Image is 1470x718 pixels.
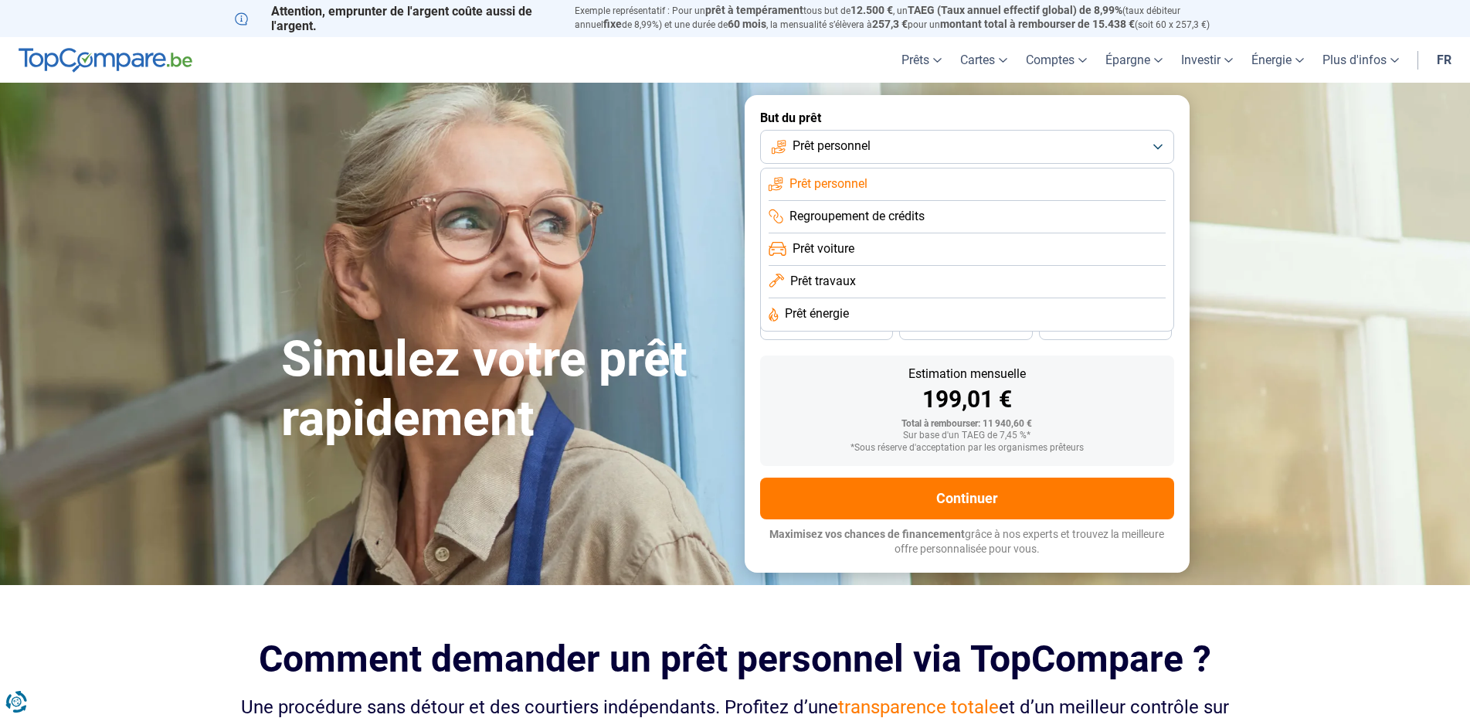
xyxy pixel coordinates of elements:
button: Continuer [760,478,1174,519]
h2: Comment demander un prêt personnel via TopCompare ? [235,638,1236,680]
a: Énergie [1242,37,1313,83]
div: Sur base d'un TAEG de 7,45 %* [772,430,1162,441]
span: 30 mois [949,324,983,333]
button: Prêt personnel [760,130,1174,164]
a: Cartes [951,37,1017,83]
span: Maximisez vos chances de financement [769,528,965,540]
div: *Sous réserve d'acceptation par les organismes prêteurs [772,443,1162,454]
span: montant total à rembourser de 15.438 € [940,18,1135,30]
span: 12.500 € [850,4,893,16]
span: transparence totale [838,696,999,718]
label: But du prêt [760,111,1174,125]
p: grâce à nos experts et trouvez la meilleure offre personnalisée pour vous. [760,527,1174,557]
p: Attention, emprunter de l'argent coûte aussi de l'argent. [235,4,556,33]
span: 36 mois [810,324,844,333]
a: Comptes [1017,37,1096,83]
span: 257,3 € [872,18,908,30]
span: Prêt énergie [785,305,849,322]
span: Regroupement de crédits [789,208,925,225]
span: prêt à tempérament [705,4,803,16]
img: TopCompare [19,48,192,73]
div: 199,01 € [772,388,1162,411]
span: Prêt personnel [793,138,871,155]
a: fr [1428,37,1461,83]
a: Plus d'infos [1313,37,1408,83]
p: Exemple représentatif : Pour un tous but de , un (taux débiteur annuel de 8,99%) et une durée de ... [575,4,1236,32]
span: 60 mois [728,18,766,30]
a: Prêts [892,37,951,83]
div: Total à rembourser: 11 940,60 € [772,419,1162,430]
span: fixe [603,18,622,30]
span: Prêt voiture [793,240,854,257]
span: 24 mois [1088,324,1122,333]
span: TAEG (Taux annuel effectif global) de 8,99% [908,4,1122,16]
span: Prêt travaux [790,273,856,290]
a: Investir [1172,37,1242,83]
a: Épargne [1096,37,1172,83]
span: Prêt personnel [789,175,867,192]
h1: Simulez votre prêt rapidement [281,330,726,449]
div: Estimation mensuelle [772,368,1162,380]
